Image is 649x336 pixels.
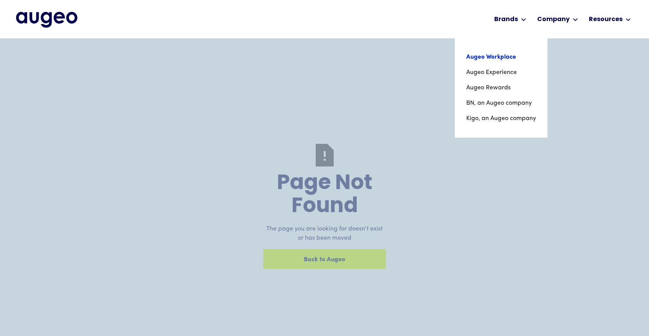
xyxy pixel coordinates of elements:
[589,15,623,24] div: Resources
[466,80,536,96] a: Augeo Rewards
[466,111,536,126] a: Kigo, an Augeo company
[537,15,570,24] div: Company
[455,38,547,138] nav: Brands
[466,96,536,111] a: BN, an Augeo company
[466,49,536,65] a: Augeo Workplace
[16,12,77,27] a: home
[466,65,536,80] a: Augeo Experience
[494,15,518,24] div: Brands
[16,12,77,27] img: Augeo's full logo in midnight blue.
